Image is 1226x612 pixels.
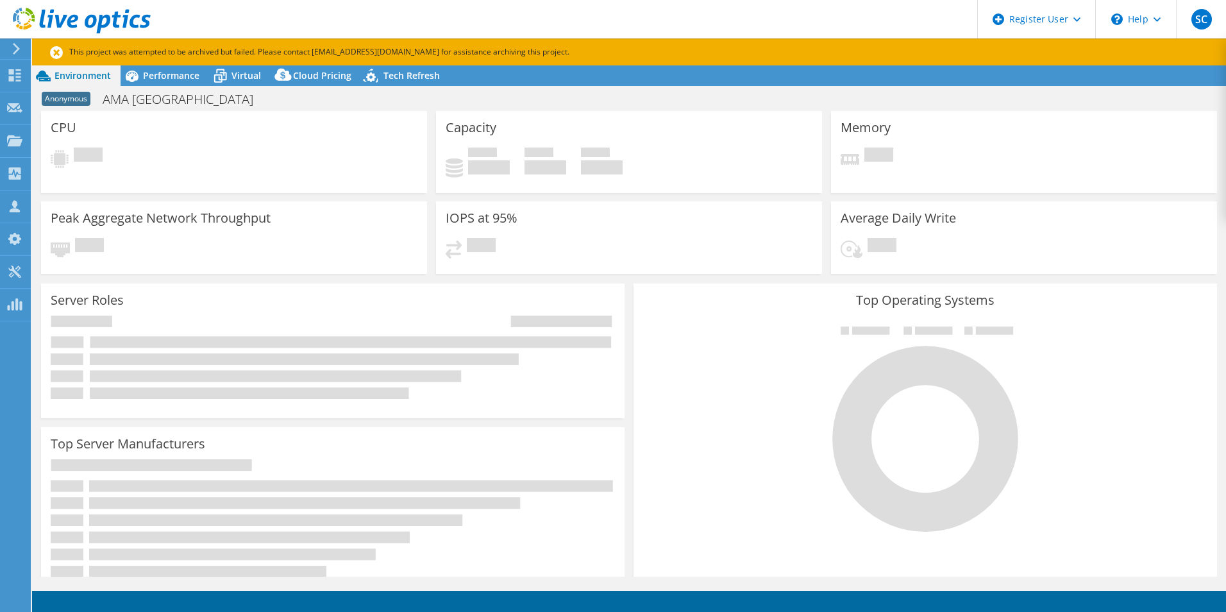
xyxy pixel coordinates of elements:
h4: 0 GiB [581,160,623,174]
span: Tech Refresh [383,69,440,81]
h3: Top Operating Systems [643,293,1207,307]
span: Pending [868,238,896,255]
h1: AMA [GEOGRAPHIC_DATA] [97,92,273,106]
span: Pending [864,148,893,165]
span: Pending [74,148,103,165]
span: Performance [143,69,199,81]
span: Virtual [231,69,261,81]
h3: Peak Aggregate Network Throughput [51,211,271,225]
span: Pending [75,238,104,255]
h3: Server Roles [51,293,124,307]
h3: Capacity [446,121,496,135]
span: Environment [55,69,111,81]
span: Used [468,148,497,160]
span: Anonymous [42,92,90,106]
span: SC [1191,9,1212,30]
span: Total [581,148,610,160]
h4: 0 GiB [525,160,566,174]
span: Pending [467,238,496,255]
h3: IOPS at 95% [446,211,517,225]
span: Cloud Pricing [293,69,351,81]
p: This project was attempted to be archived but failed. Please contact [EMAIL_ADDRESS][DOMAIN_NAME]... [50,45,659,59]
span: Free [525,148,553,160]
h3: Memory [841,121,891,135]
h3: CPU [51,121,76,135]
svg: \n [1111,13,1123,25]
h4: 0 GiB [468,160,510,174]
h3: Average Daily Write [841,211,956,225]
h3: Top Server Manufacturers [51,437,205,451]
